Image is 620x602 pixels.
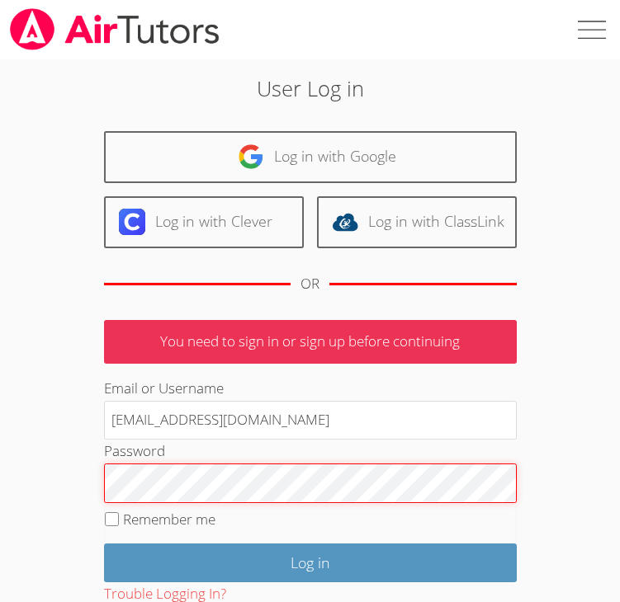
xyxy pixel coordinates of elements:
[301,272,319,296] div: OR
[104,131,517,183] a: Log in with Google
[87,73,533,104] h2: User Log in
[332,209,358,235] img: classlink-logo-d6bb404cc1216ec64c9a2012d9dc4662098be43eaf13dc465df04b49fa7ab582.svg
[8,8,221,50] img: airtutors_banner-c4298cdbf04f3fff15de1276eac7730deb9818008684d7c2e4769d2f7ddbe033.png
[104,379,224,397] label: Email or Username
[123,510,215,529] label: Remember me
[104,196,304,248] a: Log in with Clever
[119,209,145,235] img: clever-logo-6eab21bc6e7a338710f1a6ff85c0baf02591cd810cc4098c63d3a4b26e2feb20.svg
[104,441,165,460] label: Password
[104,320,517,364] p: You need to sign in or sign up before continuing
[104,543,517,582] input: Log in
[317,196,517,248] a: Log in with ClassLink
[238,143,264,170] img: google-logo-50288ca7cdecda66e5e0955fdab243c47b7ad437acaf1139b6f446037453330a.svg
